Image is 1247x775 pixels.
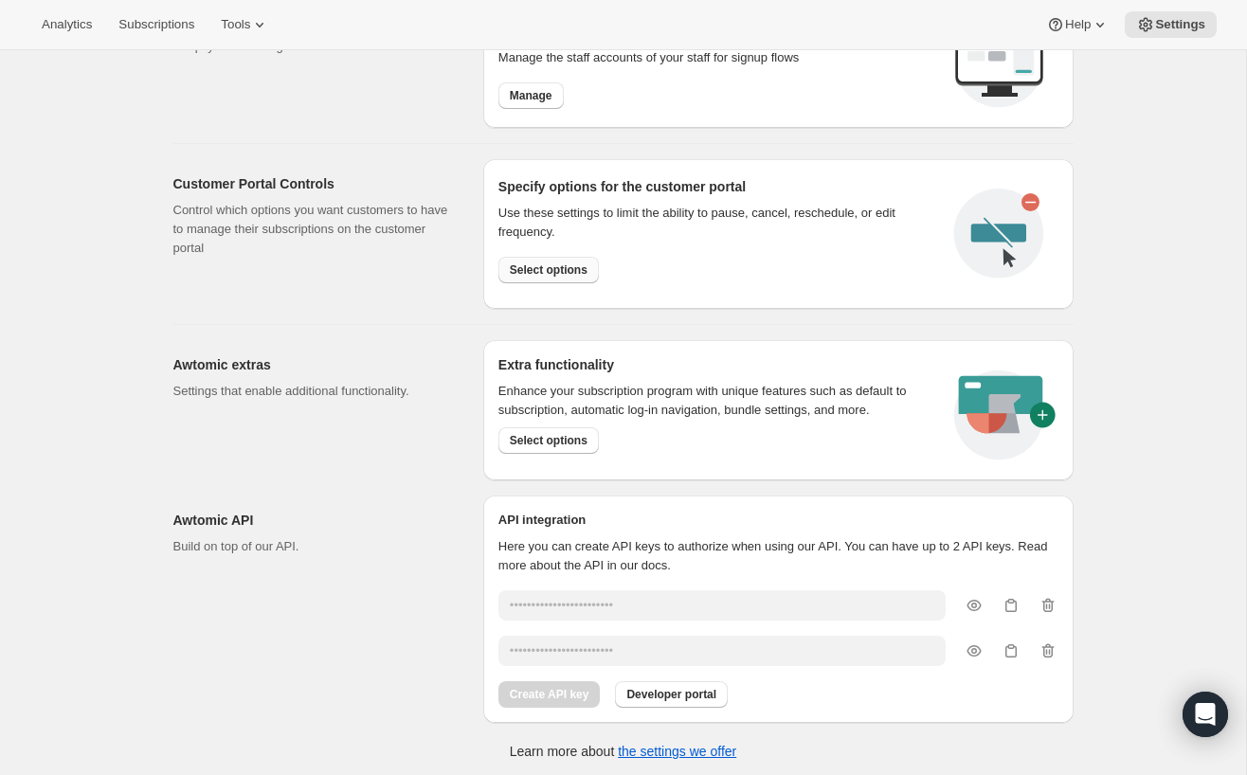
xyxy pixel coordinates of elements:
[209,11,280,38] button: Tools
[498,382,931,420] p: Enhance your subscription program with unique features such as default to subscription, automatic...
[498,537,1058,575] p: Here you can create API keys to authorize when using our API. You can have up to 2 API keys. Read...
[510,433,587,448] span: Select options
[1125,11,1217,38] button: Settings
[30,11,103,38] button: Analytics
[221,17,250,32] span: Tools
[498,82,564,109] button: Manage
[173,382,453,401] p: Settings that enable additional functionality.
[173,355,453,374] h2: Awtomic extras
[1155,17,1205,32] span: Settings
[626,687,716,702] span: Developer portal
[173,201,453,258] p: Control which options you want customers to have to manage their subscriptions on the customer po...
[107,11,206,38] button: Subscriptions
[1065,17,1091,32] span: Help
[173,537,453,556] p: Build on top of our API.
[498,355,614,374] h2: Extra functionality
[498,177,939,196] h2: Specify options for the customer portal
[498,427,599,454] button: Select options
[498,48,939,67] p: Manage the staff accounts of your staff for signup flows
[498,204,939,242] div: Use these settings to limit the ability to pause, cancel, reschedule, or edit frequency.
[618,744,736,759] a: the settings we offer
[498,511,1058,530] h2: API integration
[173,174,453,193] h2: Customer Portal Controls
[173,511,453,530] h2: Awtomic API
[1035,11,1121,38] button: Help
[615,681,728,708] button: Developer portal
[1183,692,1228,737] div: Open Intercom Messenger
[510,742,736,761] p: Learn more about
[498,257,599,283] button: Select options
[510,262,587,278] span: Select options
[42,17,92,32] span: Analytics
[510,88,552,103] span: Manage
[118,17,194,32] span: Subscriptions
